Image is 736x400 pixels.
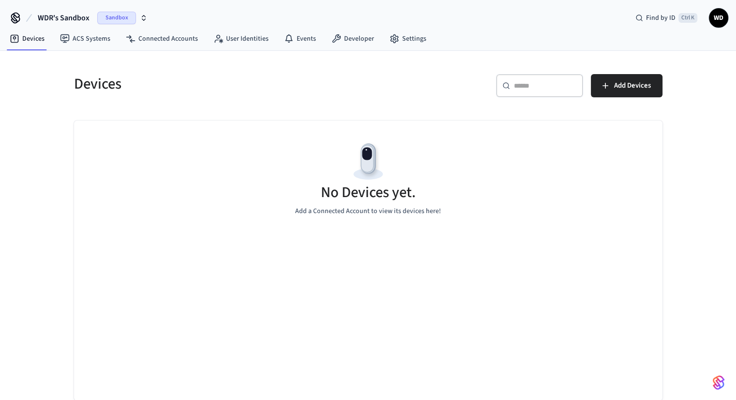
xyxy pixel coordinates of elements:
[74,74,362,94] h5: Devices
[346,140,390,184] img: Devices Empty State
[321,183,416,202] h5: No Devices yet.
[614,79,651,92] span: Add Devices
[591,74,662,97] button: Add Devices
[628,9,705,27] div: Find by IDCtrl K
[713,375,724,390] img: SeamLogoGradient.69752ec5.svg
[38,12,90,24] span: WDR's Sandbox
[295,206,441,216] p: Add a Connected Account to view its devices here!
[710,9,727,27] span: WD
[2,30,52,47] a: Devices
[678,13,697,23] span: Ctrl K
[382,30,434,47] a: Settings
[276,30,324,47] a: Events
[646,13,676,23] span: Find by ID
[709,8,728,28] button: WD
[206,30,276,47] a: User Identities
[52,30,118,47] a: ACS Systems
[118,30,206,47] a: Connected Accounts
[324,30,382,47] a: Developer
[97,12,136,24] span: Sandbox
